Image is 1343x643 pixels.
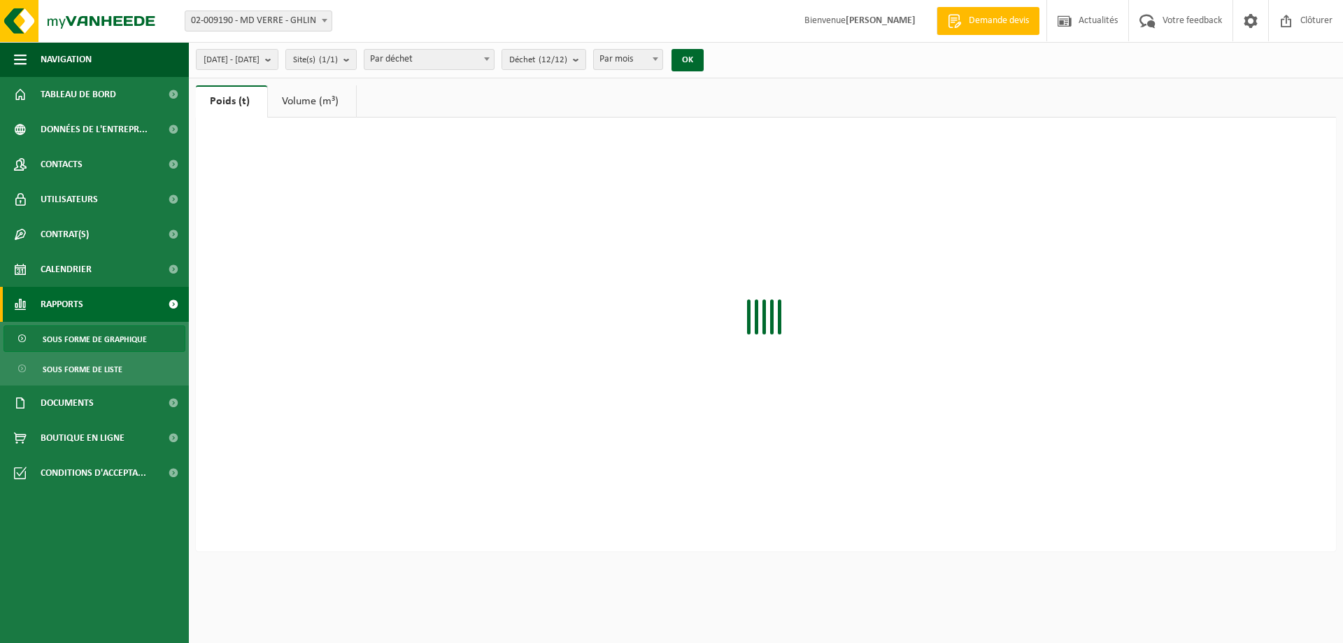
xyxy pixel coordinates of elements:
[43,326,147,353] span: Sous forme de graphique
[204,50,260,71] span: [DATE] - [DATE]
[185,11,332,31] span: 02-009190 - MD VERRE - GHLIN
[3,355,185,382] a: Sous forme de liste
[41,287,83,322] span: Rapports
[41,421,125,455] span: Boutique en ligne
[502,49,586,70] button: Déchet(12/12)
[43,356,122,383] span: Sous forme de liste
[41,112,148,147] span: Données de l'entrepr...
[41,217,89,252] span: Contrat(s)
[509,50,567,71] span: Déchet
[965,14,1032,28] span: Demande devis
[196,49,278,70] button: [DATE] - [DATE]
[285,49,357,70] button: Site(s)(1/1)
[41,147,83,182] span: Contacts
[364,49,495,70] span: Par déchet
[185,10,332,31] span: 02-009190 - MD VERRE - GHLIN
[41,77,116,112] span: Tableau de bord
[937,7,1039,35] a: Demande devis
[594,50,662,69] span: Par mois
[539,55,567,64] count: (12/12)
[41,42,92,77] span: Navigation
[196,85,267,118] a: Poids (t)
[846,15,916,26] strong: [PERSON_NAME]
[319,55,338,64] count: (1/1)
[41,386,94,421] span: Documents
[671,49,704,71] button: OK
[3,325,185,352] a: Sous forme de graphique
[364,50,494,69] span: Par déchet
[41,182,98,217] span: Utilisateurs
[41,252,92,287] span: Calendrier
[593,49,663,70] span: Par mois
[268,85,356,118] a: Volume (m³)
[293,50,338,71] span: Site(s)
[41,455,146,490] span: Conditions d'accepta...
